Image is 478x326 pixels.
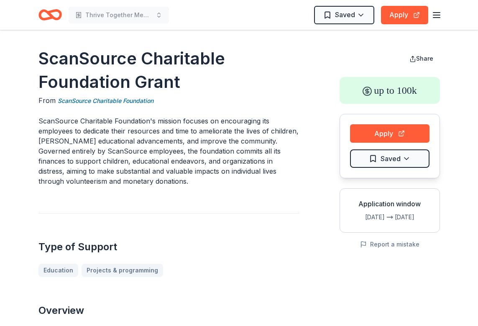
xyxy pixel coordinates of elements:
p: ScanSource Charitable Foundation's mission focuses on encouraging its employees to dedicate their... [38,116,299,186]
a: Projects & programming [82,264,163,277]
div: Application window [347,199,433,209]
a: Home [38,5,62,25]
h1: ScanSource Charitable Foundation Grant [38,47,299,94]
span: Thrive Together Mental Health and Well-Being Program [85,10,152,20]
button: Apply [381,6,428,24]
h2: Type of Support [38,240,299,254]
div: [DATE] [395,212,433,222]
h2: Overview [38,304,299,317]
span: Share [416,55,433,62]
button: Saved [350,149,429,168]
span: Saved [335,9,355,20]
div: up to 100k [340,77,440,104]
button: Thrive Together Mental Health and Well-Being Program [69,7,169,23]
a: ScanSource Charitable Foundation [58,96,153,106]
div: [DATE] [347,212,385,222]
button: Report a mistake [360,239,419,249]
button: Saved [314,6,374,24]
span: Saved [381,153,401,164]
button: Share [403,50,440,67]
button: Apply [350,124,429,143]
a: Education [38,264,78,277]
div: From [38,95,299,106]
